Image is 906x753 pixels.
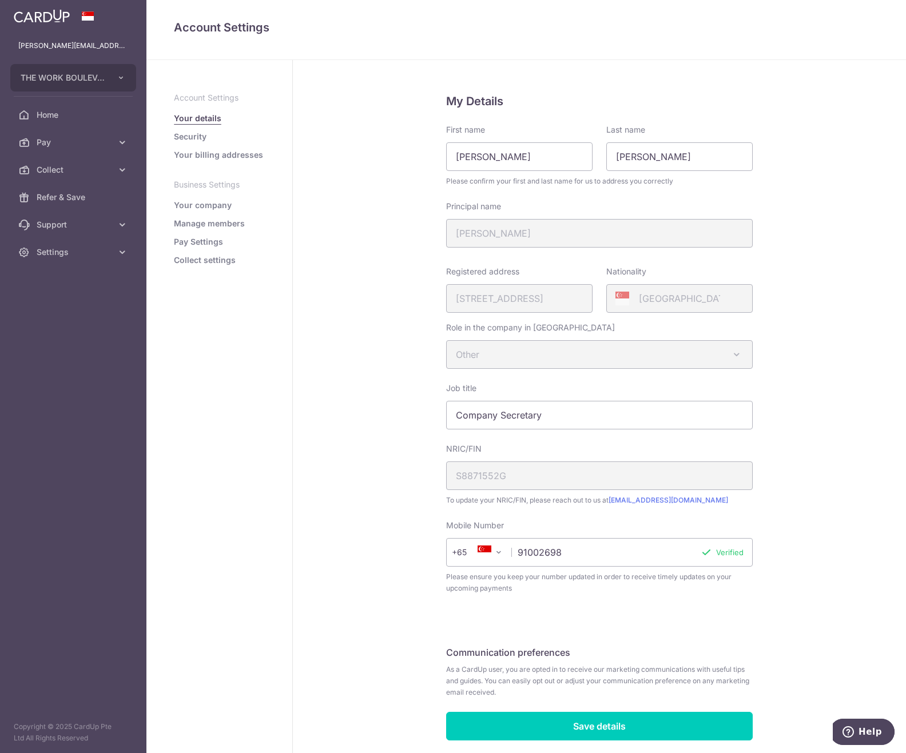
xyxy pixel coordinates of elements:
[174,200,232,211] a: Your company
[37,219,112,230] span: Support
[174,92,265,103] p: Account Settings
[446,201,501,212] label: Principal name
[446,340,753,369] span: Other
[446,142,593,171] input: First name
[26,8,49,18] span: Help
[10,64,136,91] button: THE WORK BOULEVARD PTE. LTD.
[446,495,753,506] span: To update your NRIC/FIN, please reach out to us at
[174,254,236,266] a: Collect settings
[37,246,112,258] span: Settings
[446,124,485,136] label: First name
[447,341,752,368] span: Other
[37,109,112,121] span: Home
[446,520,504,531] label: Mobile Number
[174,218,245,229] a: Manage members
[446,266,519,277] label: Registered address
[174,131,206,142] a: Security
[446,92,753,110] h5: My Details
[14,9,70,23] img: CardUp
[446,712,753,740] input: Save details
[18,40,128,51] p: [PERSON_NAME][EMAIL_ADDRESS][PERSON_NAME][DOMAIN_NAME]
[606,124,645,136] label: Last name
[174,113,221,124] a: Your details
[446,322,615,333] label: Role in the company in [GEOGRAPHIC_DATA]
[446,176,753,187] span: Please confirm your first and last name for us to address you correctly
[21,72,105,83] span: THE WORK BOULEVARD PTE. LTD.
[609,496,728,504] a: [EMAIL_ADDRESS][DOMAIN_NAME]
[606,142,753,171] input: Last name
[446,443,482,455] label: NRIC/FIN
[174,179,265,190] p: Business Settings
[452,545,483,559] span: +65
[37,192,112,203] span: Refer & Save
[606,266,646,277] label: Nationality
[174,18,879,37] h4: Account Settings
[174,236,223,248] a: Pay Settings
[446,646,753,659] h5: Communication preferences
[446,664,753,698] span: As a CardUp user, you are opted in to receive our marketing communications with useful tips and g...
[833,719,895,747] iframe: Opens a widget where you can find more information
[37,137,112,148] span: Pay
[455,545,483,559] span: +65
[446,571,753,594] span: Please ensure you keep your number updated in order to receive timely updates on your upcoming pa...
[37,164,112,176] span: Collect
[174,149,263,161] a: Your billing addresses
[446,383,476,394] label: Job title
